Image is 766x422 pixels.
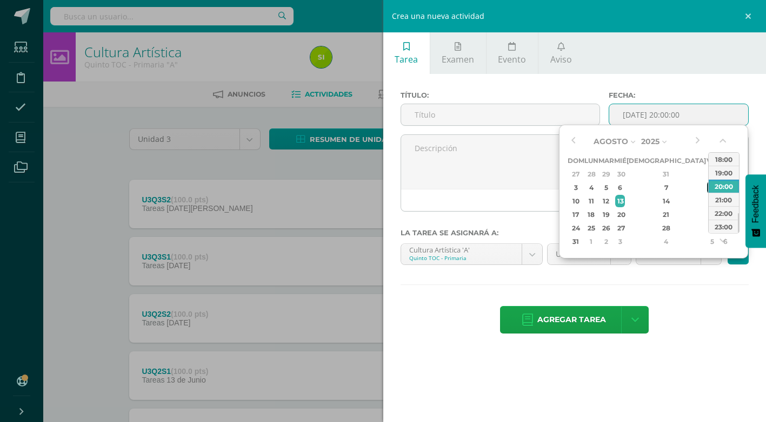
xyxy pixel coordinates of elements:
div: 22:00 [709,206,739,220]
input: Título [401,104,600,125]
div: 27 [569,168,583,180]
div: Cultura Artística 'A' [409,244,514,254]
div: 6 [615,181,625,194]
a: Examen [430,32,486,74]
a: Cultura Artística 'A'Quinto TOC - Primaria [401,244,543,264]
button: Feedback - Mostrar encuesta [745,174,766,248]
span: Unidad 3 [556,244,602,264]
div: 3 [615,235,625,248]
div: 21:00 [709,193,739,206]
div: 19:00 [709,166,739,179]
div: 8 [707,181,717,194]
div: 10 [569,195,583,207]
div: 18 [585,208,597,221]
th: Vie [706,154,718,167]
div: 12 [600,195,612,207]
div: 20:00 [709,179,739,193]
div: 26 [600,222,612,234]
th: Lun [584,154,598,167]
span: Evento [498,53,526,65]
div: 1 [707,168,717,180]
span: 2025 [641,137,660,146]
div: 5 [707,235,717,248]
div: 7 [634,181,698,194]
span: Agregar tarea [537,307,606,333]
th: Mar [598,154,614,167]
div: 28 [634,222,698,234]
th: Mié [614,154,627,167]
div: 29 [600,168,612,180]
div: 19 [600,208,612,221]
div: 5 [600,181,612,194]
span: Tarea [395,53,418,65]
div: 23:00 [709,220,739,233]
label: Título: [401,91,600,99]
span: Feedback [751,185,761,223]
div: 17 [569,208,583,221]
div: 4 [585,181,597,194]
div: 27 [615,222,625,234]
div: 21 [634,208,698,221]
div: 24 [569,222,583,234]
div: 1 [585,235,597,248]
a: Evento [487,32,538,74]
div: 29 [707,222,717,234]
div: 2 [600,235,612,248]
div: 20 [615,208,625,221]
th: Dom [568,154,584,167]
a: Aviso [538,32,583,74]
label: La tarea se asignará a: [401,229,749,237]
div: 28 [585,168,597,180]
input: Fecha de entrega [609,104,748,125]
div: 18:00 [709,152,739,166]
div: 3 [569,181,583,194]
div: 11 [585,195,597,207]
div: 15 [707,195,717,207]
div: 25 [585,222,597,234]
div: Quinto TOC - Primaria [409,254,514,262]
div: 31 [634,168,698,180]
div: 22 [707,208,717,221]
span: Aviso [550,53,572,65]
span: Agosto [594,137,628,146]
span: Examen [442,53,474,65]
div: 30 [615,168,625,180]
div: 31 [569,235,583,248]
div: 13 [615,195,625,207]
div: 4 [634,235,698,248]
a: Tarea [383,32,430,74]
div: 14 [634,195,698,207]
label: Fecha: [609,91,749,99]
th: [DEMOGRAPHIC_DATA] [627,154,706,167]
a: Unidad 3 [548,244,630,264]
